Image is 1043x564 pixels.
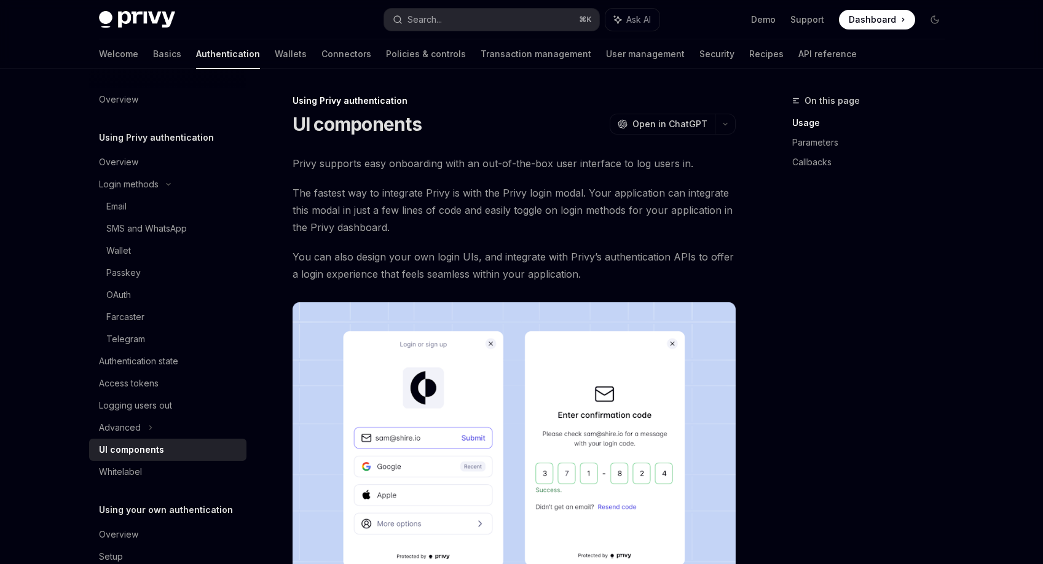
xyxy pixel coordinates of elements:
button: Open in ChatGPT [610,114,715,135]
a: Policies & controls [386,39,466,69]
span: Ask AI [626,14,651,26]
button: Search...⌘K [384,9,599,31]
a: Dashboard [839,10,915,29]
div: SMS and WhatsApp [106,221,187,236]
a: Overview [89,88,246,111]
h5: Using Privy authentication [99,130,214,145]
a: Parameters [792,133,954,152]
div: Overview [99,92,138,107]
a: Logging users out [89,394,246,417]
a: Email [89,195,246,217]
h5: Using your own authentication [99,503,233,517]
a: Callbacks [792,152,954,172]
span: On this page [805,93,860,108]
a: Welcome [99,39,138,69]
span: The fastest way to integrate Privy is with the Privy login modal. Your application can integrate ... [293,184,736,236]
a: Overview [89,151,246,173]
a: Access tokens [89,372,246,394]
div: Using Privy authentication [293,95,736,107]
a: Farcaster [89,306,246,328]
div: Login methods [99,177,159,192]
a: SMS and WhatsApp [89,217,246,240]
a: Passkey [89,262,246,284]
div: Whitelabel [99,464,142,479]
div: Overview [99,155,138,170]
div: Passkey [106,265,141,280]
h1: UI components [293,113,422,135]
div: Access tokens [99,376,159,391]
button: Ask AI [605,9,659,31]
a: Overview [89,523,246,546]
a: User management [606,39,685,69]
img: dark logo [99,11,175,28]
span: Dashboard [849,14,896,26]
a: Authentication state [89,350,246,372]
div: Advanced [99,420,141,435]
div: Farcaster [106,310,144,324]
div: OAuth [106,288,131,302]
a: Recipes [749,39,784,69]
a: Usage [792,113,954,133]
span: Open in ChatGPT [632,118,707,130]
a: OAuth [89,284,246,306]
a: Security [699,39,734,69]
div: Email [106,199,127,214]
a: Demo [751,14,776,26]
button: Toggle dark mode [925,10,945,29]
div: Telegram [106,332,145,347]
a: Telegram [89,328,246,350]
a: UI components [89,439,246,461]
a: Connectors [321,39,371,69]
div: Overview [99,527,138,542]
a: Authentication [196,39,260,69]
a: Support [790,14,824,26]
div: Logging users out [99,398,172,413]
a: Basics [153,39,181,69]
a: Whitelabel [89,461,246,483]
span: You can also design your own login UIs, and integrate with Privy’s authentication APIs to offer a... [293,248,736,283]
a: Wallet [89,240,246,262]
div: Authentication state [99,354,178,369]
span: ⌘ K [579,15,592,25]
span: Privy supports easy onboarding with an out-of-the-box user interface to log users in. [293,155,736,172]
div: Search... [407,12,442,27]
div: UI components [99,442,164,457]
div: Wallet [106,243,131,258]
div: Setup [99,549,123,564]
a: Wallets [275,39,307,69]
a: API reference [798,39,857,69]
a: Transaction management [481,39,591,69]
